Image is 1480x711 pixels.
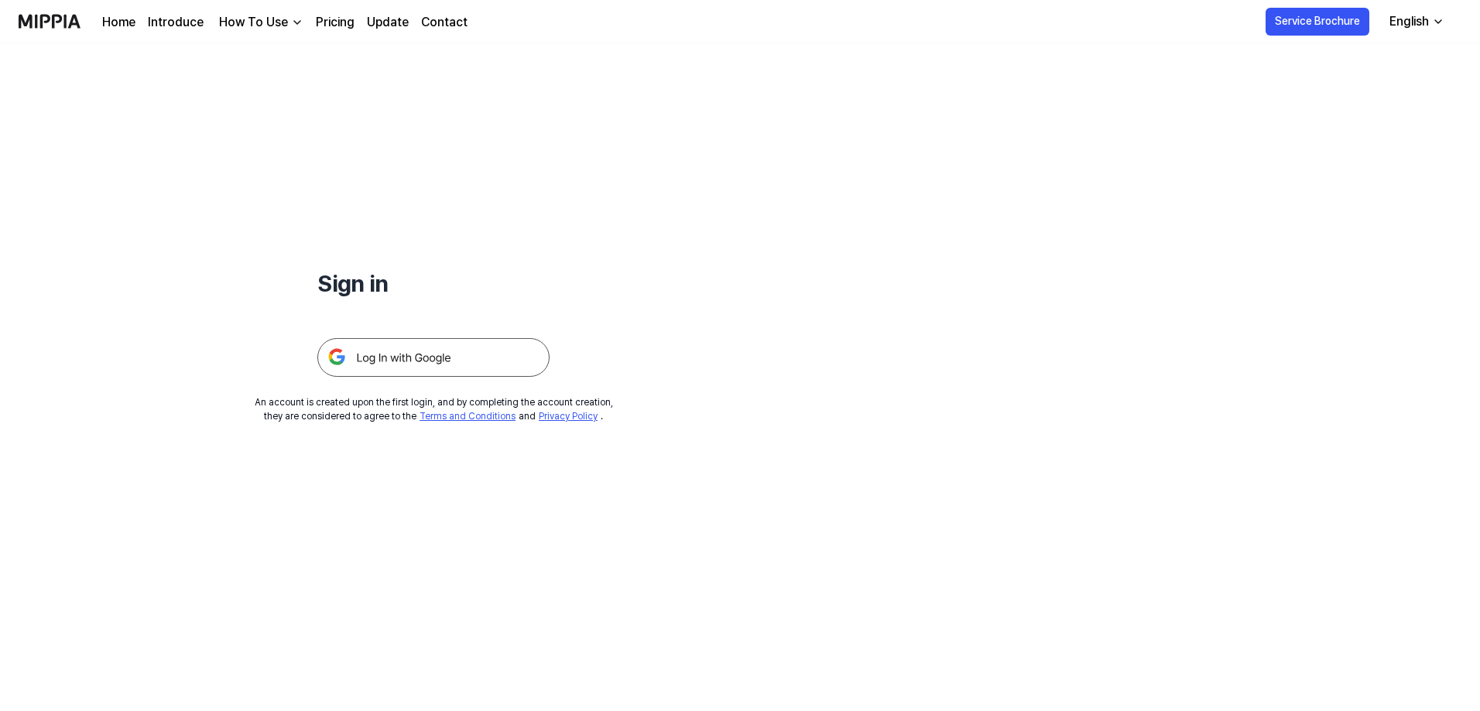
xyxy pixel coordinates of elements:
[317,266,550,301] h1: Sign in
[291,16,303,29] img: down
[216,13,291,32] div: How To Use
[255,395,613,423] div: An account is created upon the first login, and by completing the account creation, they are cons...
[421,13,468,32] a: Contact
[1266,8,1369,36] button: Service Brochure
[148,13,204,32] a: Introduce
[539,411,598,422] a: Privacy Policy
[316,13,355,32] a: Pricing
[420,411,516,422] a: Terms and Conditions
[1386,12,1432,31] div: English
[216,13,303,32] button: How To Use
[317,338,550,377] img: 구글 로그인 버튼
[102,13,135,32] a: Home
[1377,6,1454,37] button: English
[367,13,409,32] a: Update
